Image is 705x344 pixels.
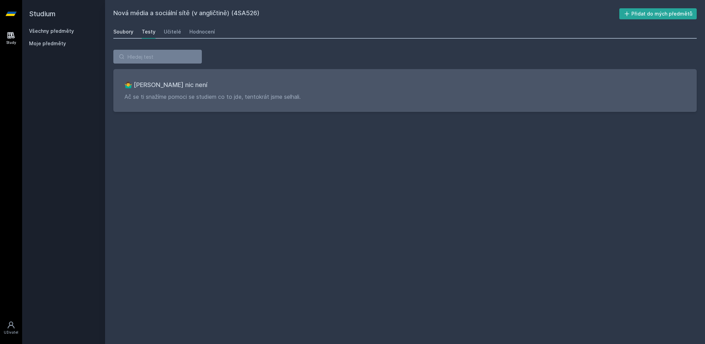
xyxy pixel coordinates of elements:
[1,28,21,49] a: Study
[29,28,74,34] a: Všechny předměty
[189,28,215,35] div: Hodnocení
[142,25,156,39] a: Testy
[113,50,202,64] input: Hledej test
[113,28,133,35] div: Soubory
[619,8,697,19] button: Přidat do mých předmětů
[124,80,686,90] h3: 🤷‍♂️ [PERSON_NAME] nic není
[189,25,215,39] a: Hodnocení
[164,28,181,35] div: Učitelé
[6,40,16,45] div: Study
[1,317,21,338] a: Uživatel
[142,28,156,35] div: Testy
[164,25,181,39] a: Učitelé
[4,330,18,335] div: Uživatel
[29,40,66,47] span: Moje předměty
[113,8,619,19] h2: Nová média a sociální sítě (v angličtině) (4SA526)
[124,93,686,101] p: Ač se ti snažíme pomoci se studiem co to jde, tentokrát jsme selhali.
[113,25,133,39] a: Soubory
